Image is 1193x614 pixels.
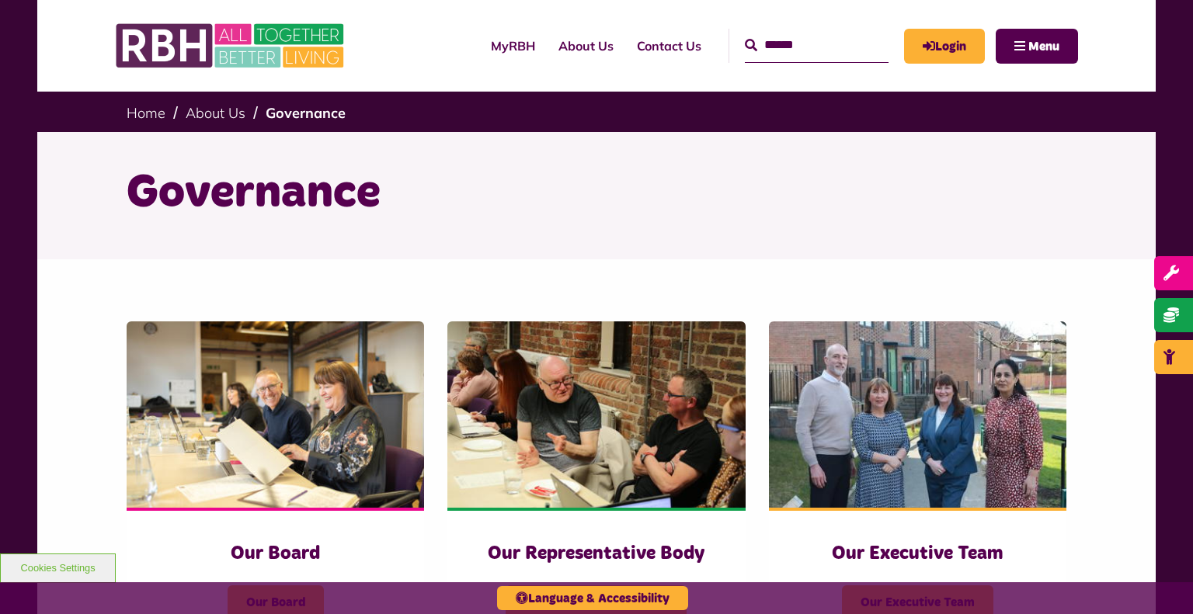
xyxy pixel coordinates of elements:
img: RBH [115,16,348,76]
h3: Our Representative Body [478,542,714,566]
h3: Our Executive Team [800,542,1035,566]
span: Menu [1028,40,1059,53]
a: MyRBH [904,29,985,64]
a: Home [127,104,165,122]
a: About Us [547,25,625,67]
button: Navigation [996,29,1078,64]
a: MyRBH [479,25,547,67]
img: RBH Executive Team [769,321,1066,508]
iframe: Netcall Web Assistant for live chat [1123,544,1193,614]
h1: Governance [127,163,1066,224]
img: Rep Body [447,321,745,508]
h3: Our Board [158,542,393,566]
a: About Us [186,104,245,122]
button: Language & Accessibility [497,586,688,610]
a: Governance [266,104,346,122]
img: RBH Board 1 [127,321,424,508]
a: Contact Us [625,25,713,67]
